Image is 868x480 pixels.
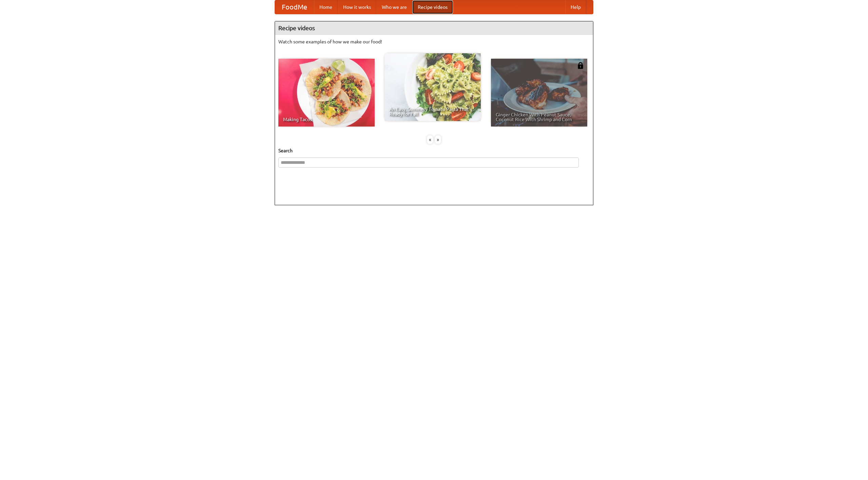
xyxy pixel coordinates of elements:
a: An Easy, Summery Tomato Pasta That's Ready for Fall [384,53,481,121]
p: Watch some examples of how we make our food! [278,38,590,45]
a: Home [314,0,338,14]
a: Making Tacos [278,59,375,127]
div: » [435,135,441,144]
a: Who we are [376,0,412,14]
h4: Recipe videos [275,21,593,35]
a: How it works [338,0,376,14]
a: FoodMe [275,0,314,14]
a: Help [565,0,586,14]
a: Recipe videos [412,0,453,14]
span: An Easy, Summery Tomato Pasta That's Ready for Fall [389,107,476,116]
img: 483408.png [577,62,584,69]
div: « [427,135,433,144]
h5: Search [278,147,590,154]
span: Making Tacos [283,117,370,122]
